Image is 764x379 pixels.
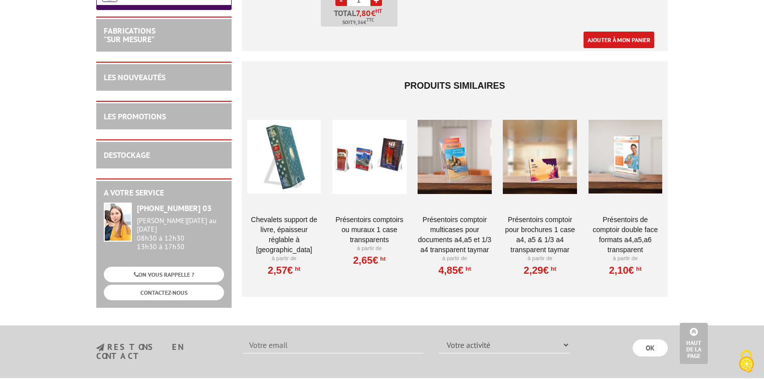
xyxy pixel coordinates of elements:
span: Produits similaires [404,81,505,91]
p: À partir de [418,255,491,263]
img: widget-service.jpg [104,203,132,242]
p: À partir de [247,255,321,263]
p: À partir de [332,245,406,253]
div: [PERSON_NAME][DATE] au [DATE] [137,217,224,234]
a: 2,29€HT [524,267,556,273]
sup: HT [549,265,556,272]
a: Présentoirs comptoir multicases POUR DOCUMENTS A4,A5 ET 1/3 A4 TRANSPARENT TAYMAR [418,215,491,255]
sup: TTC [366,17,374,23]
a: CONTACTEZ-NOUS [104,285,224,300]
span: € [371,9,375,17]
h2: A votre service [104,188,224,198]
input: OK [633,339,668,356]
p: À partir de [589,255,662,263]
a: 2,65€HT [353,257,386,263]
div: 08h30 à 12h30 13h30 à 17h30 [137,217,224,251]
a: Ajouter à mon panier [584,32,654,48]
a: 2,57€HT [268,267,300,273]
img: newsletter.jpg [96,343,104,352]
strong: [PHONE_NUMBER] 03 [137,203,212,213]
span: 7,80 [356,9,371,17]
a: LES PROMOTIONS [104,111,166,121]
button: Cookies (fenêtre modale) [729,345,764,379]
a: 2,10€HT [609,267,642,273]
h3: restons en contact [96,343,228,360]
a: Haut de la page [680,323,708,364]
input: Votre email [243,336,424,353]
img: Cookies (fenêtre modale) [734,349,759,374]
a: 4,85€HT [438,267,471,273]
sup: HT [378,255,386,262]
span: 9,36 [353,19,363,27]
a: DESTOCKAGE [104,150,150,160]
a: PRÉSENTOIRS DE COMPTOIR DOUBLE FACE FORMATS A4,A5,A6 TRANSPARENT [589,215,662,255]
sup: HT [463,265,471,272]
sup: HT [634,265,642,272]
a: CHEVALETS SUPPORT DE LIVRE, ÉPAISSEUR RÉGLABLE À [GEOGRAPHIC_DATA] [247,215,321,255]
a: PRÉSENTOIRS COMPTOIR POUR BROCHURES 1 CASE A4, A5 & 1/3 A4 TRANSPARENT taymar [503,215,577,255]
a: FABRICATIONS"Sur Mesure" [104,26,155,45]
span: Soit € [342,19,374,27]
p: À partir de [503,255,577,263]
a: LES NOUVEAUTÉS [104,72,165,82]
p: Total [323,9,398,27]
a: Présentoirs comptoirs ou muraux 1 case Transparents [332,215,406,245]
sup: HT [293,265,300,272]
a: ON VOUS RAPPELLE ? [104,267,224,282]
sup: HT [375,8,382,15]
